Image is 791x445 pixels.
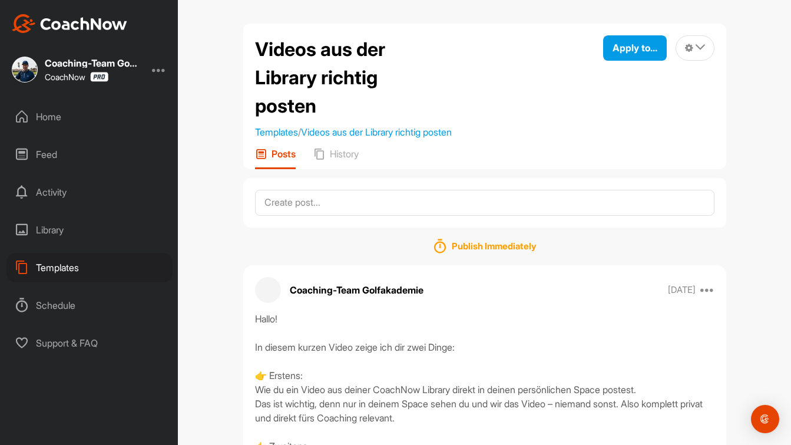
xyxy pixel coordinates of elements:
div: Home [6,102,173,131]
img: square_76f96ec4196c1962453f0fa417d3756b.jpg [12,57,38,83]
div: Open Intercom Messenger [751,405,779,433]
p: History [330,148,359,160]
div: Schedule [6,291,173,320]
div: Feed [6,140,173,169]
button: Apply to... [603,35,667,61]
div: Library [6,215,173,245]
div: CoachNow [45,72,108,82]
a: Videos aus der Library richtig posten [301,126,452,138]
div: Activity [6,177,173,207]
span: / [255,126,452,138]
a: Templates [255,126,298,138]
p: [DATE] [668,284,696,296]
img: CoachNow [12,14,127,33]
div: Support & FAQ [6,328,173,358]
p: Coaching-Team Golfakademie [290,283,423,297]
div: Coaching-Team Golfakademie [45,58,139,68]
span: Apply to... [613,42,657,54]
h1: Publish Immediately [452,242,536,251]
p: Posts [272,148,296,160]
img: CoachNow Pro [90,72,108,82]
div: Templates [6,253,173,282]
h2: Videos aus der Library richtig posten [255,35,414,120]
